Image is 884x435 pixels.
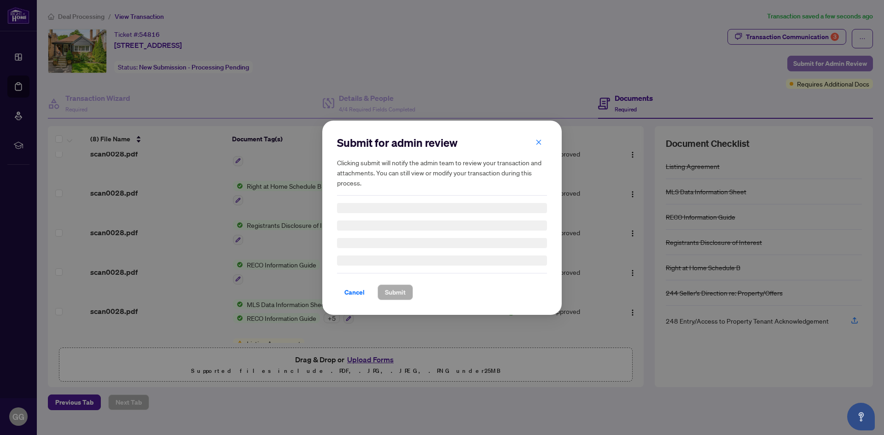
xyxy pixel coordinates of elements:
h2: Submit for admin review [337,135,547,150]
button: Submit [378,284,413,300]
button: Cancel [337,284,372,300]
h5: Clicking submit will notify the admin team to review your transaction and attachments. You can st... [337,157,547,188]
span: Cancel [344,285,365,300]
span: close [535,139,542,145]
button: Open asap [847,403,875,430]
